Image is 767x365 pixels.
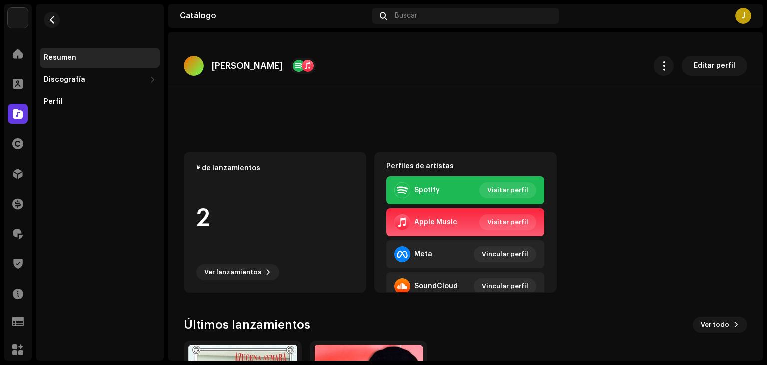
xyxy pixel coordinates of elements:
[701,315,729,335] span: Ver todo
[414,282,458,290] div: SoundCloud
[487,180,528,200] span: Visitar perfil
[40,48,160,68] re-m-nav-item: Resumen
[44,54,76,62] div: Resumen
[184,317,310,333] h3: Últimos lanzamientos
[180,12,368,20] div: Catálogo
[474,278,536,294] button: Vincular perfil
[184,152,366,293] re-o-card-data: # de lanzamientos
[414,218,457,226] div: Apple Music
[44,76,85,84] div: Discografía
[694,56,735,76] span: Editar perfil
[735,8,751,24] div: J
[482,276,528,296] span: Vincular perfil
[196,264,279,280] button: Ver lanzamientos
[40,92,160,112] re-m-nav-item: Perfil
[479,214,536,230] button: Visitar perfil
[482,244,528,264] span: Vincular perfil
[414,250,432,258] div: Meta
[487,212,528,232] span: Visitar perfil
[44,98,63,106] div: Perfil
[40,70,160,90] re-m-nav-dropdown: Discografía
[693,317,747,333] button: Ver todo
[682,56,747,76] button: Editar perfil
[474,246,536,262] button: Vincular perfil
[204,262,261,282] span: Ver lanzamientos
[414,186,440,194] div: Spotify
[8,8,28,28] img: 12fa97fa-896e-4643-8be8-3e34fc4377cf
[395,12,417,20] span: Buscar
[196,164,354,172] div: # de lanzamientos
[386,162,454,170] strong: Perfiles de artistas
[479,182,536,198] button: Visitar perfil
[212,61,283,71] p: [PERSON_NAME]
